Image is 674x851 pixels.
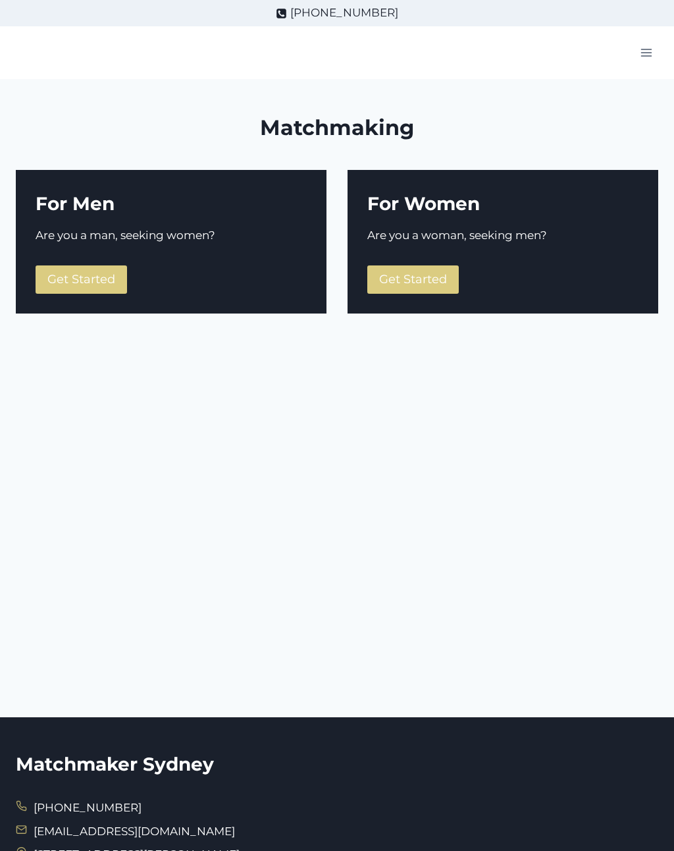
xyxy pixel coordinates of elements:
button: Open menu [634,42,658,63]
h2: For Women [367,190,638,217]
h1: Matchmaking [16,112,658,144]
a: Get Started [36,265,127,294]
span: [PHONE_NUMBER] [290,4,398,22]
a: [PHONE_NUMBER] [276,4,398,22]
h2: For Men [36,190,307,217]
a: Get Started [367,265,459,294]
h2: Matchmaker Sydney [16,750,658,778]
p: Are you a man, seeking women? [36,227,307,244]
span: Get Started [379,272,447,287]
span: Get Started [47,272,115,287]
a: [PHONE_NUMBER] [34,801,142,814]
a: [EMAIL_ADDRESS][DOMAIN_NAME] [34,825,235,838]
p: Are you a woman, seeking men? [367,227,638,244]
